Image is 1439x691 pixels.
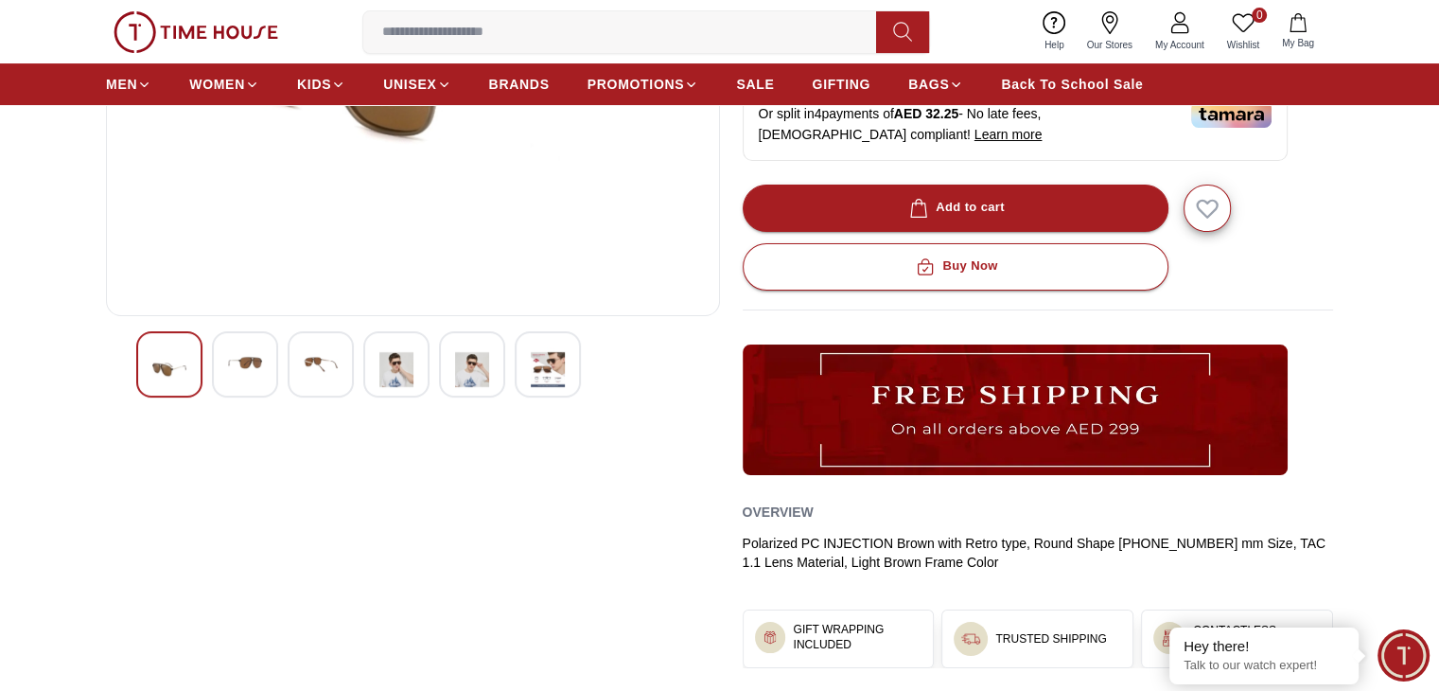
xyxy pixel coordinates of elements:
div: Polarized PC INJECTION Brown with Retro type, Round Shape [PHONE_NUMBER] mm Size, TAC 1.1 Lens Ma... [743,534,1334,572]
span: MEN [106,75,137,94]
img: Lee Cooper Vintage Square Sunglasses For Men Classic Retro Designer Style - LC1001C02 [152,347,186,392]
button: Buy Now [743,243,1168,291]
a: KIDS [297,67,345,101]
a: GIFTING [812,67,870,101]
span: KIDS [297,75,331,94]
h3: GIFT WRAPPING INCLUDED [793,622,921,652]
img: Tamara [1191,101,1272,128]
span: SALE [736,75,774,94]
span: My Bag [1274,36,1322,50]
img: ... [743,345,1288,475]
a: BRANDS [489,67,550,101]
h3: TRUSTED SHIPPING [995,631,1106,647]
a: Our Stores [1076,8,1144,56]
a: PROMOTIONS [588,67,699,101]
span: GIFTING [812,75,870,94]
span: Learn more [974,127,1043,142]
img: ... [763,629,779,646]
a: UNISEX [383,67,450,101]
img: Lee Cooper Vintage Square Sunglasses For Men Classic Retro Designer Style - LC1001C02 [531,347,565,392]
span: Our Stores [1079,38,1140,52]
button: Add to cart [743,185,1168,232]
span: 0 [1252,8,1267,23]
div: Chat Widget [1378,629,1430,682]
button: My Bag [1271,9,1325,54]
span: WOMEN [189,75,245,94]
a: MEN [106,67,151,101]
h2: Overview [743,498,814,526]
a: 0Wishlist [1216,8,1271,56]
span: Help [1037,38,1072,52]
span: My Account [1148,38,1212,52]
img: ... [114,11,278,53]
div: Or split in 4 payments of - No late fees, [DEMOGRAPHIC_DATA] compliant! [743,87,1288,161]
img: ... [961,629,980,648]
h3: CONTACTLESS DELIVERY [1193,623,1321,653]
p: Talk to our watch expert! [1184,658,1344,674]
img: Lee Cooper Vintage Square Sunglasses For Men Classic Retro Designer Style - LC1001C02 [379,347,413,392]
img: Lee Cooper Vintage Square Sunglasses For Men Classic Retro Designer Style - LC1001C02 [455,347,489,392]
img: Lee Cooper Vintage Square Sunglasses For Men Classic Retro Designer Style - LC1001C02 [304,347,338,381]
span: UNISEX [383,75,436,94]
span: BRANDS [489,75,550,94]
div: Buy Now [912,256,997,277]
span: BAGS [908,75,949,94]
span: AED 32.25 [894,106,958,121]
a: WOMEN [189,67,259,101]
div: Hey there! [1184,637,1344,656]
span: Wishlist [1220,38,1267,52]
a: SALE [736,67,774,101]
img: ... [1161,629,1178,647]
span: PROMOTIONS [588,75,685,94]
img: Lee Cooper Vintage Square Sunglasses For Men Classic Retro Designer Style - LC1001C02 [228,347,262,381]
span: Back To School Sale [1001,75,1143,94]
a: Back To School Sale [1001,67,1143,101]
a: Help [1033,8,1076,56]
div: Add to cart [905,197,1005,219]
a: BAGS [908,67,963,101]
